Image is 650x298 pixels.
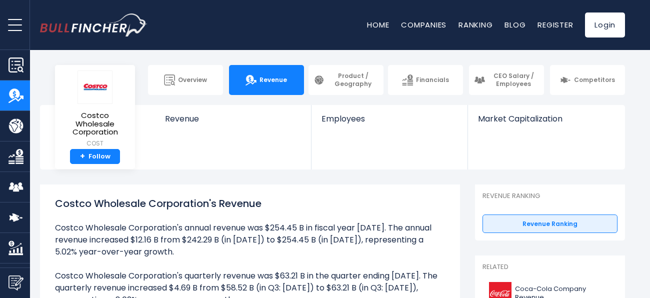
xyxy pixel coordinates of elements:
a: Login [585,12,625,37]
span: Employees [321,114,457,123]
h1: Costco Wholesale Corporation's Revenue [55,196,445,211]
span: Financials [416,76,449,84]
span: Revenue [259,76,287,84]
a: CEO Salary / Employees [469,65,544,95]
a: Revenue [229,65,304,95]
small: COST [63,139,127,148]
span: Overview [178,76,207,84]
a: Financials [388,65,463,95]
strong: + [80,152,85,161]
span: CEO Salary / Employees [488,72,539,87]
p: Revenue Ranking [482,192,617,200]
a: Register [537,19,573,30]
a: +Follow [70,149,120,164]
span: Competitors [574,76,615,84]
a: Home [367,19,389,30]
p: Related [482,263,617,271]
a: Product / Geography [308,65,383,95]
img: bullfincher logo [40,13,147,36]
a: Go to homepage [40,13,147,36]
a: Ranking [458,19,492,30]
span: Costco Wholesale Corporation [63,111,127,136]
li: Costco Wholesale Corporation's annual revenue was $254.45 B in fiscal year [DATE]. The annual rev... [55,222,445,258]
span: Product / Geography [327,72,378,87]
a: Companies [401,19,446,30]
a: Revenue Ranking [482,214,617,233]
span: Revenue [165,114,301,123]
a: Market Capitalization [468,105,624,140]
a: Employees [311,105,467,140]
a: Overview [148,65,223,95]
a: Competitors [550,65,625,95]
a: Blog [504,19,525,30]
span: Market Capitalization [478,114,614,123]
a: Revenue [155,105,311,140]
a: Costco Wholesale Corporation COST [62,70,127,149]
